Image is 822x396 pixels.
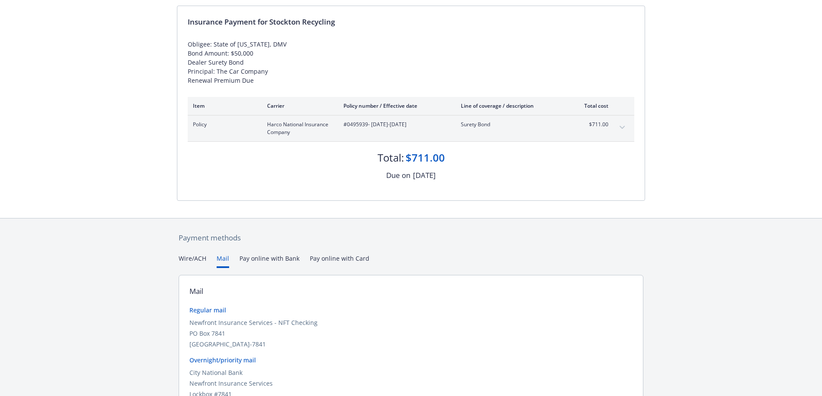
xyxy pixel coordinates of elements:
div: [DATE] [413,170,436,181]
span: Surety Bond [461,121,562,128]
div: City National Bank [189,368,633,377]
span: #0495939 - [DATE]-[DATE] [343,121,447,128]
div: PolicyHarco National Insurance Company#0495939- [DATE]-[DATE]Surety Bond$711.00expand content [188,115,634,141]
button: Pay online with Card [310,254,369,268]
div: Newfront Insurance Services - NFT Checking [189,318,633,327]
span: $711.00 [576,121,608,128]
button: expand content [615,121,629,134]
div: $711.00 [406,150,445,165]
div: Mail [189,286,203,297]
button: Pay online with Bank [239,254,299,268]
span: Harco National Insurance Company [267,121,330,136]
div: Newfront Insurance Services [189,379,633,388]
button: Mail [217,254,229,268]
div: Insurance Payment for Stockton Recycling [188,16,634,28]
div: Due on [386,170,410,181]
div: Total cost [576,102,608,109]
div: Total: [378,150,404,165]
div: [GEOGRAPHIC_DATA]-7841 [189,340,633,349]
div: Regular mail [189,306,633,315]
div: Obligee: State of [US_STATE], DMV Bond Amount: $50,000 Dealer Surety Bond Principal: The Car Comp... [188,40,634,85]
div: Carrier [267,102,330,109]
div: Overnight/priority mail [189,355,633,365]
div: Line of coverage / description [461,102,562,109]
div: Policy number / Effective date [343,102,447,109]
div: Item [193,102,253,109]
div: PO Box 7841 [189,329,633,338]
button: Wire/ACH [179,254,206,268]
div: Payment methods [179,232,643,243]
span: Policy [193,121,253,128]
